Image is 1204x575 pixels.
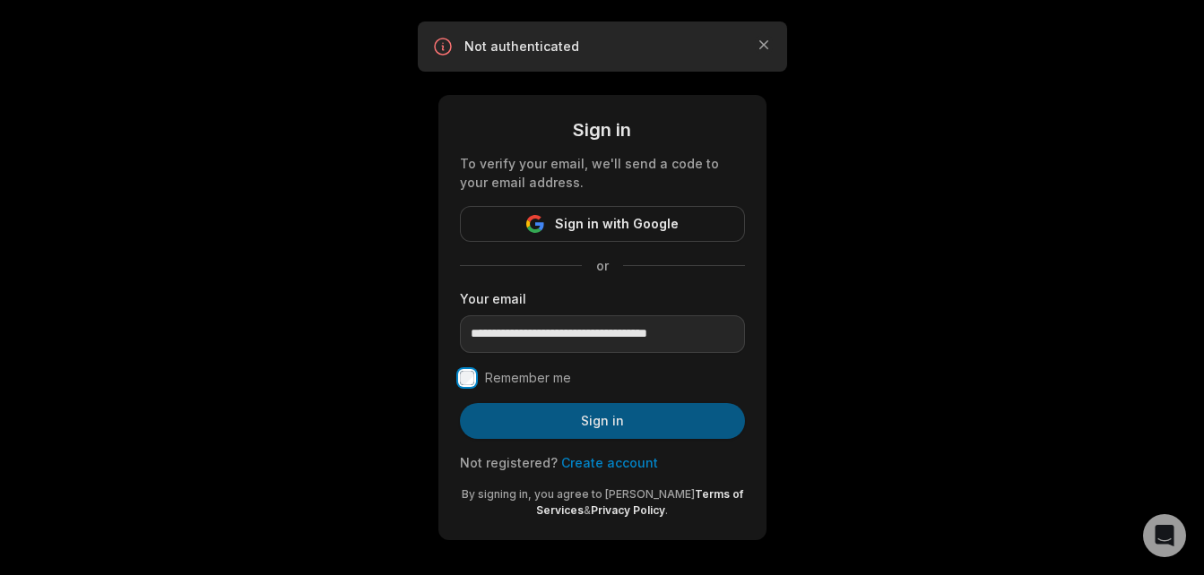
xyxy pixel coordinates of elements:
[584,503,591,517] span: &
[460,289,745,308] label: Your email
[462,487,695,501] span: By signing in, you agree to [PERSON_NAME]
[536,487,743,517] a: Terms of Services
[460,154,745,192] div: To verify your email, we'll send a code to your email address.
[555,213,679,235] span: Sign in with Google
[460,403,745,439] button: Sign in
[561,455,658,470] a: Create account
[1143,514,1186,557] div: Open Intercom Messenger
[460,116,745,143] div: Sign in
[464,38,741,56] p: Not authenticated
[485,367,571,389] label: Remember me
[460,206,745,242] button: Sign in with Google
[591,503,665,517] a: Privacy Policy
[460,455,558,470] span: Not registered?
[582,256,623,275] span: or
[665,503,668,517] span: .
